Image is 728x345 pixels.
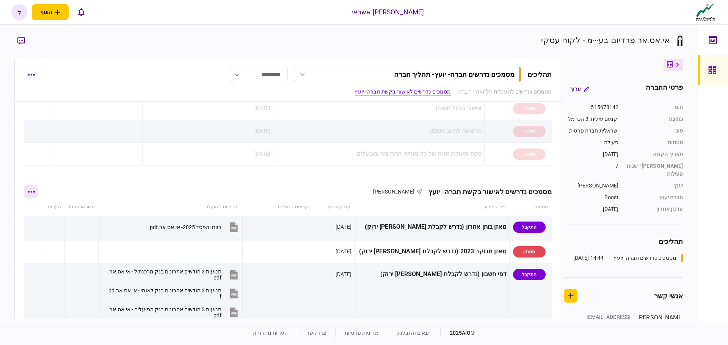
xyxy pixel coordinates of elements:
[254,127,270,135] div: [DATE]
[422,188,552,196] div: מסמכים נדרשים לאישור בקשת חברה- יועץ
[336,248,351,255] div: [DATE]
[357,219,507,236] div: מאזן בוחן אחרון (נדרש לקבלת [PERSON_NAME] ירוק)
[73,4,89,20] button: פתח רשימת התראות
[564,103,619,111] div: 515678142
[513,126,546,137] div: טיוטה
[254,150,270,158] div: [DATE]
[345,330,379,336] a: מדיניות פרטיות
[107,287,221,300] div: תנועות 3 חודשים אחרונים בנק לאומי - אי.אס.אר.pdf
[373,189,414,195] span: [PERSON_NAME]
[440,329,475,337] div: © 2025 AIO
[626,194,683,201] div: חברת יעוץ
[564,182,619,190] div: [PERSON_NAME]
[458,88,552,96] a: מסמכים נדרשים להעמדת הלוואה - חברה
[99,198,243,216] th: מסמכים שהועלו
[564,139,619,147] div: פעילה
[357,243,507,260] div: מאזן מבוקר 2023 (נדרש לקבלת [PERSON_NAME] ירוק)
[513,246,546,258] div: ממתין
[564,150,619,158] div: [DATE]
[107,269,221,281] div: תנועות 3 חודשים אחרונים בנק מרכנתיל - אי.אס.אר.pdf
[626,205,683,213] div: עדכון אחרון
[626,103,683,111] div: ח.פ
[254,105,270,112] div: [DATE]
[573,254,683,262] a: מסמכים נדרשים חברה- יועץ14:44 [DATE]
[357,266,507,283] div: דפי חשבון (נדרש לקבלת [PERSON_NAME] ירוק)
[626,150,683,158] div: תאריך הקמה
[150,219,240,236] button: רווח והפסד 2025- אי.אס.אר.pdf
[626,127,683,135] div: סוג
[336,270,351,278] div: [DATE]
[44,198,65,216] th: הערות
[626,139,683,147] div: סטטוס
[654,291,683,301] div: אנשי קשר
[694,3,717,22] img: client company logo
[513,222,546,233] div: התקבל
[564,127,619,135] div: ישראלית חברה פרטית
[150,224,221,230] div: רווח והפסד 2025- אי.אס.אר.pdf
[312,198,354,216] th: עדכון אחרון
[276,100,482,117] div: אישור ניהול חשבון
[513,148,546,160] div: טיוטה
[564,115,619,123] div: יקנעם עילית, 3 הכרמל
[626,182,683,190] div: יועץ
[107,306,221,318] div: תנועות 3 חודשים אחרונים בנק הפועלים - אי.אס.אר.pdf
[527,69,552,80] div: תהליכים
[541,34,670,47] div: אי.אס.אר פרדיום בע~מ - לקוח עסקי
[32,4,69,20] button: פתח תפריט להוספת לקוח
[564,82,595,96] button: ערוך
[394,70,515,78] div: מסמכים נדרשים חברה- יועץ - תהליך חברה
[336,223,351,231] div: [DATE]
[646,82,683,96] div: פרטי החברה
[355,88,451,96] a: מסמכים נדרשים לאישור בקשת חברה- יועץ
[351,7,424,17] div: [PERSON_NAME] אשראי
[397,330,431,336] a: תנאים והגבלות
[65,198,99,216] th: סיווג אוטומטי
[613,254,676,262] div: מסמכים נדרשים חברה- יועץ
[306,330,326,336] a: צרו קשר
[276,145,482,162] div: ספח תעודת זהות של כל מורשי החתימה והבעלים
[564,205,619,213] div: [DATE]
[626,115,683,123] div: כתובת
[513,103,546,114] div: טיוטה
[510,198,552,216] th: סטטוס
[294,67,521,82] button: מסמכים נדרשים חברה- יועץ- תהליך חברה
[253,330,288,336] a: הערות מהדורה
[582,313,631,329] div: [EMAIL_ADDRESS][DOMAIN_NAME]
[564,194,619,201] div: Boost
[107,304,240,321] button: תנועות 3 חודשים אחרונים בנק הפועלים - אי.אס.אר.pdf
[107,266,240,283] button: תנועות 3 חודשים אחרונים בנק מרכנתיל - אי.אס.אר.pdf
[243,198,312,216] th: קבצים שנשלחו
[573,254,604,262] div: 14:44 [DATE]
[276,123,482,140] div: הרשאה לחיוב חשבון
[626,162,683,178] div: [PERSON_NAME]׳ שנות פעילות
[107,285,240,302] button: תנועות 3 חודשים אחרונים בנק לאומי - אי.אס.אר.pdf
[564,236,683,247] div: תהליכים
[513,269,546,280] div: התקבל
[11,4,27,20] button: ל
[564,162,619,178] div: 7
[354,198,509,216] th: פריט מידע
